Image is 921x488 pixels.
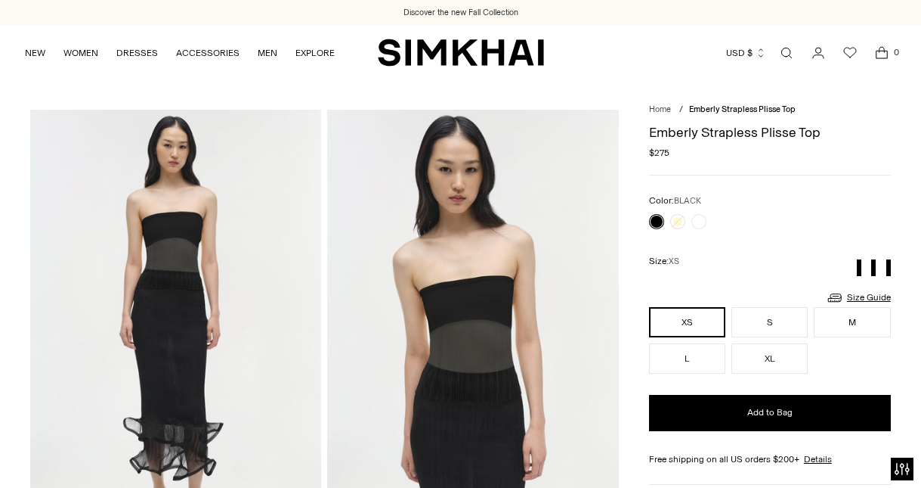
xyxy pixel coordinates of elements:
[689,104,796,114] span: Emberly Strapless Plisse Top
[649,307,725,337] button: XS
[726,36,766,70] button: USD $
[669,256,679,266] span: XS
[649,104,891,117] nav: breadcrumbs
[116,36,158,70] a: DRESSES
[649,395,891,431] button: Add to Bag
[176,36,240,70] a: ACCESSORIES
[649,146,669,160] span: $275
[649,104,671,114] a: Home
[258,36,277,70] a: MEN
[674,196,701,206] span: BLACK
[747,406,793,419] span: Add to Bag
[25,36,45,70] a: NEW
[679,104,683,117] div: /
[649,343,725,374] button: L
[295,36,335,70] a: EXPLORE
[649,126,891,139] h1: Emberly Strapless Plisse Top
[403,7,518,19] a: Discover the new Fall Collection
[826,288,891,307] a: Size Guide
[731,307,808,337] button: S
[649,254,679,269] label: Size:
[804,452,832,466] a: Details
[889,45,903,59] span: 0
[867,38,897,68] a: Open cart modal
[63,36,98,70] a: WOMEN
[731,343,808,374] button: XL
[378,38,544,67] a: SIMKHAI
[814,307,890,337] button: M
[649,194,701,208] label: Color:
[835,38,865,68] a: Wishlist
[803,38,833,68] a: Go to the account page
[649,452,891,466] div: Free shipping on all US orders $200+
[771,38,802,68] a: Open search modal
